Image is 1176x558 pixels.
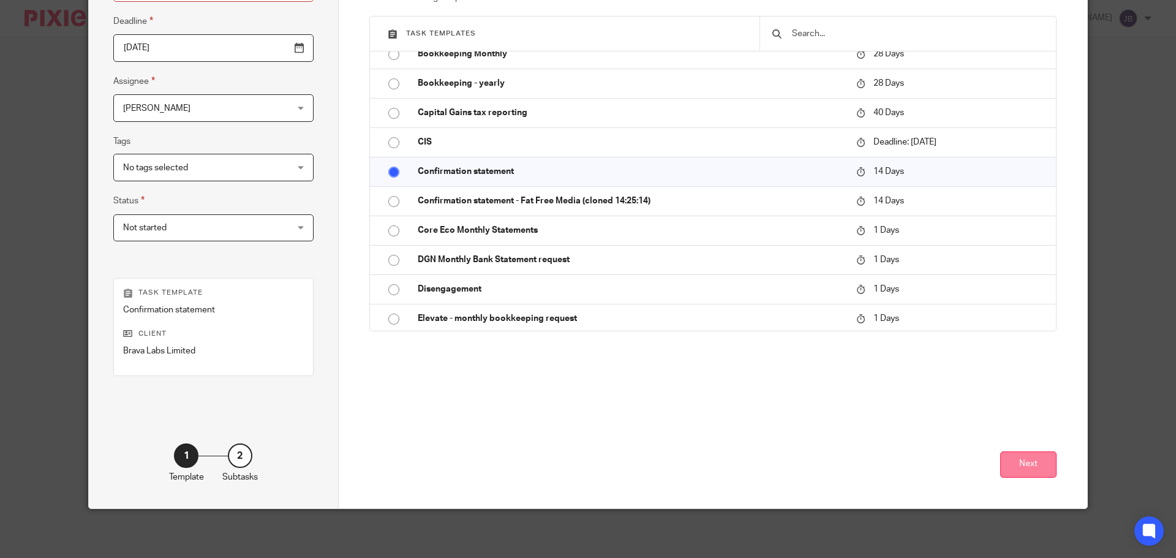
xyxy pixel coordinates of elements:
[418,165,844,178] p: Confirmation statement
[123,345,304,357] p: Brava Labs Limited
[873,285,899,293] span: 1 Days
[873,50,904,58] span: 28 Days
[113,14,153,28] label: Deadline
[113,194,145,208] label: Status
[228,443,252,468] div: 2
[873,167,904,176] span: 14 Days
[418,312,844,325] p: Elevate - monthly bookkeeping request
[123,288,304,298] p: Task template
[873,138,937,146] span: Deadline: [DATE]
[418,48,844,60] p: Bookkeeping Monthly
[1000,451,1057,478] button: Next
[169,471,204,483] p: Template
[873,197,904,205] span: 14 Days
[123,224,167,232] span: Not started
[418,254,844,266] p: DGN Monthly Bank Statement request
[113,74,155,88] label: Assignee
[873,226,899,235] span: 1 Days
[418,283,844,295] p: Disengagement
[174,443,198,468] div: 1
[791,27,1044,40] input: Search...
[123,329,304,339] p: Client
[873,314,899,323] span: 1 Days
[123,304,304,316] p: Confirmation statement
[222,471,258,483] p: Subtasks
[418,224,844,236] p: Core Eco Monthly Statements
[123,164,188,172] span: No tags selected
[873,255,899,264] span: 1 Days
[406,30,476,37] span: Task templates
[123,104,190,113] span: [PERSON_NAME]
[418,136,844,148] p: CIS
[113,135,130,148] label: Tags
[418,77,844,89] p: Bookkeeping - yearly
[873,108,904,117] span: 40 Days
[418,107,844,119] p: Capital Gains tax reporting
[113,34,314,62] input: Pick a date
[873,79,904,88] span: 28 Days
[418,195,844,207] p: Confirmation statement - Fat Free Media (cloned 14:25:14)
